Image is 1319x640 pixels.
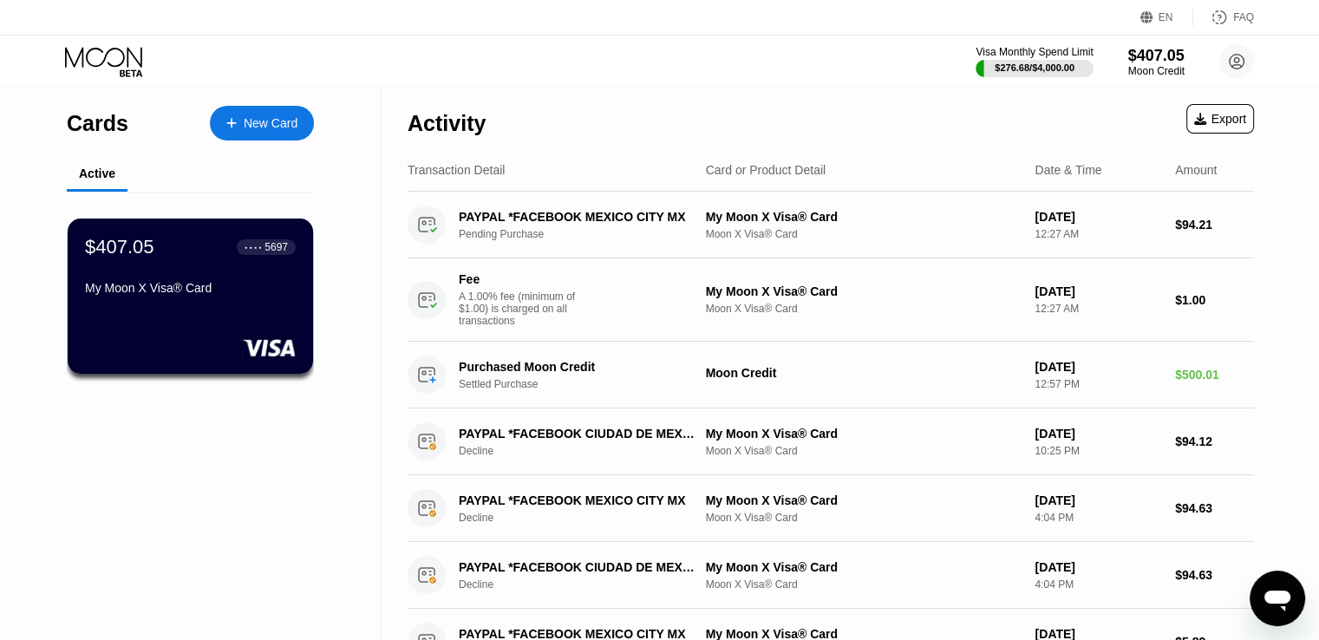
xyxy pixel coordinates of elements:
div: Settled Purchase [459,378,715,390]
div: $500.01 [1175,368,1254,382]
div: $94.12 [1175,434,1254,448]
div: Transaction Detail [408,163,505,177]
div: Visa Monthly Spend Limit$276.68/$4,000.00 [976,46,1093,77]
div: Amount [1175,163,1217,177]
div: New Card [210,106,314,140]
div: Export [1186,104,1254,134]
div: A 1.00% fee (minimum of $1.00) is charged on all transactions [459,291,589,327]
div: Moon X Visa® Card [706,228,1022,240]
div: PAYPAL *FACEBOOK MEXICO CITY MXPending PurchaseMy Moon X Visa® CardMoon X Visa® Card[DATE]12:27 A... [408,192,1254,258]
div: PAYPAL *FACEBOOK CIUDAD DE MEXMX [459,427,696,441]
div: $1.00 [1175,293,1254,307]
div: My Moon X Visa® Card [706,427,1022,441]
div: Activity [408,111,486,136]
div: PAYPAL *FACEBOOK CIUDAD DE MEXMX [459,560,696,574]
iframe: Button to launch messaging window [1250,571,1305,626]
div: Visa Monthly Spend Limit [976,46,1093,58]
div: EN [1140,9,1193,26]
div: $94.63 [1175,568,1254,582]
div: $94.63 [1175,501,1254,515]
div: 4:04 PM [1035,578,1161,591]
div: Cards [67,111,128,136]
div: $407.05Moon Credit [1128,47,1185,77]
div: [DATE] [1035,427,1161,441]
div: Card or Product Detail [706,163,826,177]
div: [DATE] [1035,360,1161,374]
div: EN [1159,11,1173,23]
div: Decline [459,445,715,457]
div: Purchased Moon Credit [459,360,696,374]
div: My Moon X Visa® Card [706,560,1022,574]
div: PAYPAL *FACEBOOK MEXICO CITY MXDeclineMy Moon X Visa® CardMoon X Visa® Card[DATE]4:04 PM$94.63 [408,475,1254,542]
div: Moon Credit [706,366,1022,380]
div: FeeA 1.00% fee (minimum of $1.00) is charged on all transactionsMy Moon X Visa® CardMoon X Visa® ... [408,258,1254,342]
div: Moon X Visa® Card [706,303,1022,315]
div: [DATE] [1035,493,1161,507]
div: [DATE] [1035,210,1161,224]
div: Moon X Visa® Card [706,512,1022,524]
div: Fee [459,272,580,286]
div: $94.21 [1175,218,1254,232]
div: 10:25 PM [1035,445,1161,457]
div: 12:57 PM [1035,378,1161,390]
div: 5697 [264,241,288,253]
div: 4:04 PM [1035,512,1161,524]
div: My Moon X Visa® Card [706,284,1022,298]
div: Moon X Visa® Card [706,578,1022,591]
div: 12:27 AM [1035,303,1161,315]
div: My Moon X Visa® Card [85,281,296,295]
div: My Moon X Visa® Card [706,493,1022,507]
div: Export [1194,112,1246,126]
div: $276.68 / $4,000.00 [995,62,1074,73]
div: Date & Time [1035,163,1101,177]
div: Purchased Moon CreditSettled PurchaseMoon Credit[DATE]12:57 PM$500.01 [408,342,1254,408]
div: Moon X Visa® Card [706,445,1022,457]
div: $407.05 [1128,47,1185,65]
div: [DATE] [1035,284,1161,298]
div: FAQ [1193,9,1254,26]
div: Decline [459,512,715,524]
div: ● ● ● ● [245,245,262,250]
div: $407.05● ● ● ●5697My Moon X Visa® Card [68,219,313,374]
div: My Moon X Visa® Card [706,210,1022,224]
div: PAYPAL *FACEBOOK MEXICO CITY MX [459,210,696,224]
div: Pending Purchase [459,228,715,240]
div: $407.05 [85,236,154,258]
div: Active [79,167,115,180]
div: PAYPAL *FACEBOOK MEXICO CITY MX [459,493,696,507]
div: PAYPAL *FACEBOOK CIUDAD DE MEXMXDeclineMy Moon X Visa® CardMoon X Visa® Card[DATE]10:25 PM$94.12 [408,408,1254,475]
div: Moon Credit [1128,65,1185,77]
div: Decline [459,578,715,591]
div: 12:27 AM [1035,228,1161,240]
div: [DATE] [1035,560,1161,574]
div: PAYPAL *FACEBOOK CIUDAD DE MEXMXDeclineMy Moon X Visa® CardMoon X Visa® Card[DATE]4:04 PM$94.63 [408,542,1254,609]
div: FAQ [1233,11,1254,23]
div: New Card [244,116,297,131]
